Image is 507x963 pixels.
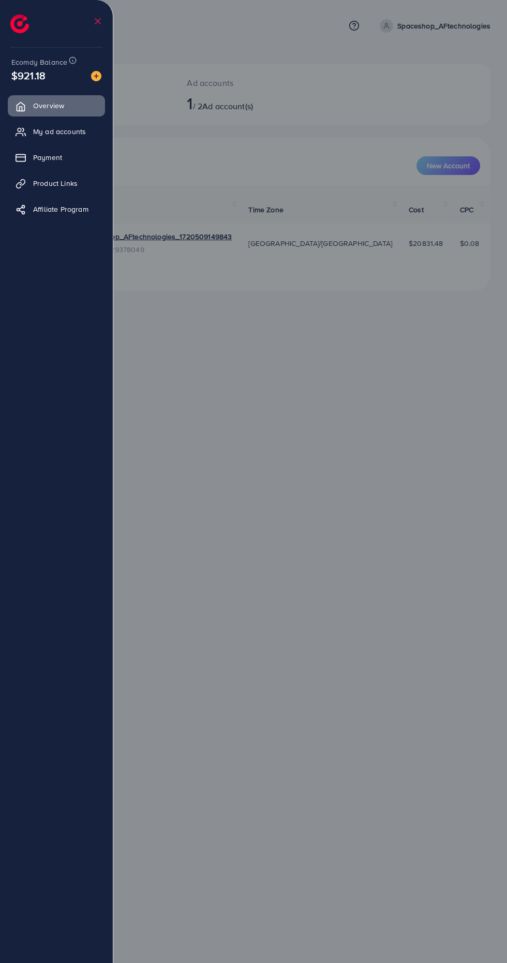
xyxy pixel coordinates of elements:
[8,147,105,168] a: Payment
[33,178,78,188] span: Product Links
[8,199,105,220] a: Affiliate Program
[33,152,62,163] span: Payment
[10,14,29,33] img: logo
[33,204,88,214] span: Affiliate Program
[8,173,105,194] a: Product Links
[8,121,105,142] a: My ad accounts
[11,57,67,67] span: Ecomdy Balance
[33,126,86,137] span: My ad accounts
[8,95,105,116] a: Overview
[463,916,499,955] iframe: Chat
[11,68,46,83] span: $921.18
[33,100,64,111] span: Overview
[91,71,101,81] img: image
